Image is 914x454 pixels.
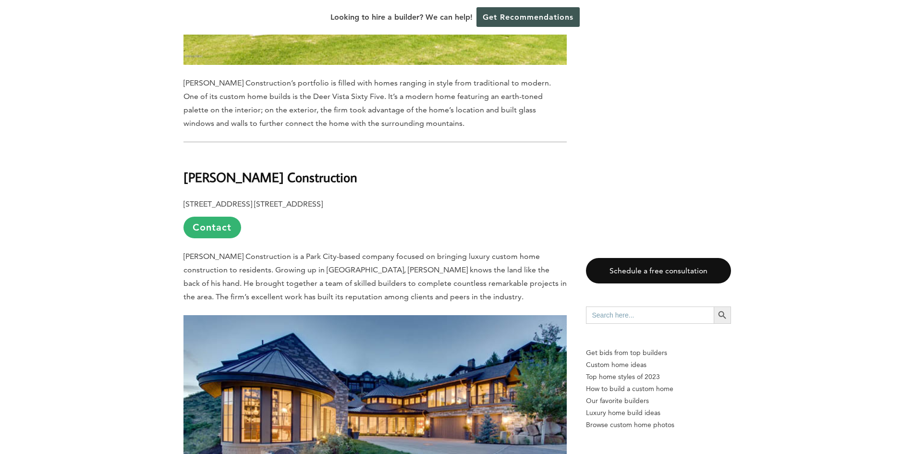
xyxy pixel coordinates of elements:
[183,169,357,185] b: [PERSON_NAME] Construction
[586,407,731,419] a: Luxury home build ideas
[183,217,241,238] a: Contact
[586,307,714,324] input: Search here...
[586,258,731,283] a: Schedule a free consultation
[586,359,731,371] a: Custom home ideas
[183,252,567,301] span: [PERSON_NAME] Construction is a Park City-based company focused on bringing luxury custom home co...
[476,7,580,27] a: Get Recommendations
[586,371,731,383] a: Top home styles of 2023
[730,385,902,442] iframe: Drift Widget Chat Controller
[183,199,323,209] b: [STREET_ADDRESS] [STREET_ADDRESS]
[586,383,731,395] a: How to build a custom home
[586,347,731,359] p: Get bids from top builders
[586,419,731,431] a: Browse custom home photos
[586,395,731,407] a: Our favorite builders
[183,78,551,128] span: [PERSON_NAME] Construction’s portfolio is filled with homes ranging in style from traditional to ...
[717,310,728,320] svg: Search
